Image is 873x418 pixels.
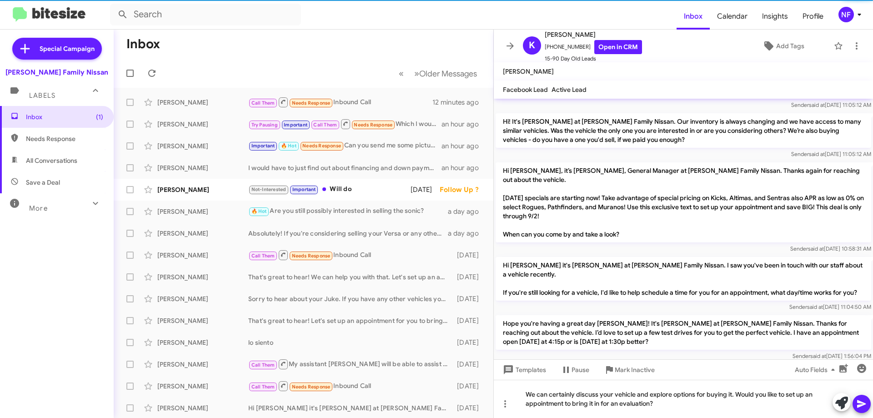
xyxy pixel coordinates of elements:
div: 12 minutes ago [432,98,486,107]
div: [PERSON_NAME] [157,360,248,369]
span: More [29,204,48,212]
span: Sender [DATE] 1:56:04 PM [793,353,871,359]
span: Inbox [677,3,710,30]
span: Sender [DATE] 11:05:12 AM [791,151,871,157]
div: Absolutely! If you're considering selling your Versa or any other vehicle, let's discuss how we c... [248,229,448,238]
div: [DATE] [452,251,486,260]
div: an hour ago [442,120,486,129]
div: [DATE] [452,294,486,303]
span: said at [809,101,825,108]
div: Can you send me some pictures [248,141,442,151]
span: Special Campaign [40,44,95,53]
div: [DATE] [411,185,440,194]
span: Older Messages [419,69,477,79]
h1: Inbox [126,37,160,51]
span: Pause [572,362,589,378]
div: [PERSON_NAME] [157,272,248,282]
a: Profile [795,3,831,30]
a: Open in CRM [594,40,642,54]
span: Not-Interested [251,186,286,192]
div: an hour ago [442,141,486,151]
div: I would have to just find out about financing and down payment possibly trade in what I have even... [248,163,442,172]
span: Labels [29,91,55,100]
div: Which I would like to trade in [248,118,442,130]
button: Previous [393,64,409,83]
a: Calendar [710,3,755,30]
span: K [529,38,535,53]
span: All Conversations [26,156,77,165]
span: Sender [DATE] 10:58:31 AM [790,245,871,252]
button: Add Tags [736,38,829,54]
a: Special Campaign [12,38,102,60]
span: Active Lead [552,86,587,94]
span: said at [808,245,824,252]
span: Auto Fields [795,362,838,378]
div: [PERSON_NAME] [157,382,248,391]
div: [PERSON_NAME] [157,185,248,194]
div: [DATE] [452,316,486,325]
span: Needs Response [26,134,103,143]
div: My assistant [PERSON_NAME] will be able to assist you. [248,358,452,370]
span: [PERSON_NAME] [545,29,642,40]
div: [PERSON_NAME] [157,207,248,216]
div: [PERSON_NAME] [157,120,248,129]
span: Call Them [251,100,275,106]
span: said at [807,303,823,310]
div: [PERSON_NAME] [157,338,248,347]
nav: Page navigation example [394,64,482,83]
div: That's great to hear! Let's set up an appointment for you to bring in your Rogue. What day works ... [248,316,452,325]
p: Hi [PERSON_NAME] it's [PERSON_NAME] at [PERSON_NAME] Family Nissan. I saw you've been in touch wi... [496,257,871,301]
p: Hi [PERSON_NAME], it’s [PERSON_NAME], General Manager at [PERSON_NAME] Family Nissan. Thanks agai... [496,162,871,242]
span: [PERSON_NAME] [503,67,554,76]
div: [PERSON_NAME] Family Nissan [5,68,108,77]
span: Important [251,143,275,149]
div: [PERSON_NAME] [157,163,248,172]
button: Mark Inactive [597,362,662,378]
div: NF [838,7,854,22]
span: Important [284,122,307,128]
span: Sender [DATE] 11:05:12 AM [791,101,871,108]
div: Inbound Call [248,249,452,261]
div: [PERSON_NAME] [157,294,248,303]
span: Needs Response [292,100,331,106]
div: Will do [248,184,411,195]
div: Sorry to hear about your Juke. If you have any other vehicles you're considering selling, we'd lo... [248,294,452,303]
a: Insights [755,3,795,30]
div: a day ago [448,229,486,238]
span: Needs Response [292,384,331,390]
div: Follow Up ? [440,185,486,194]
span: Call Them [251,362,275,368]
button: Pause [553,362,597,378]
div: [PERSON_NAME] [157,403,248,413]
div: lo siento [248,338,452,347]
span: 🔥 Hot [251,208,267,214]
span: Templates [501,362,546,378]
span: Sender [DATE] 11:04:50 AM [789,303,871,310]
span: said at [810,353,826,359]
button: Auto Fields [788,362,846,378]
span: (1) [96,112,103,121]
span: Inbox [26,112,103,121]
span: 15-90 Day Old Leads [545,54,642,63]
span: Facebook Lead [503,86,548,94]
div: Are you still possibly interested in selling the sonic? [248,206,448,217]
div: [DATE] [452,403,486,413]
div: [DATE] [452,338,486,347]
div: Inbound Call [248,380,452,392]
div: [DATE] [452,360,486,369]
button: Templates [494,362,553,378]
span: » [414,68,419,79]
div: [PERSON_NAME] [157,229,248,238]
div: Inbound Call [248,96,432,108]
span: Save a Deal [26,178,60,187]
span: Try Pausing [251,122,278,128]
div: That's great to hear! We can help you with that. Let's set up an appointment to discuss your car ... [248,272,452,282]
div: [PERSON_NAME] [157,316,248,325]
p: Hope you're having a great day [PERSON_NAME]! It's [PERSON_NAME] at [PERSON_NAME] Family Nissan. ... [496,315,871,350]
span: Important [292,186,316,192]
span: Needs Response [302,143,341,149]
button: NF [831,7,863,22]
